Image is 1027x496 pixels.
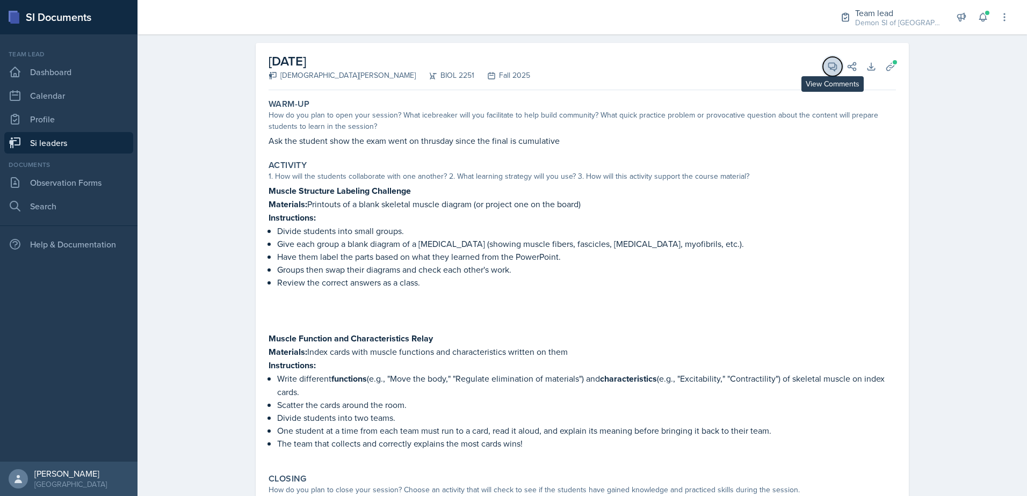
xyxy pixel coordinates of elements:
[277,437,896,450] p: The team that collects and correctly explains the most cards wins!
[855,17,941,28] div: Demon SI of [GEOGRAPHIC_DATA] / Fall 2025
[4,234,133,255] div: Help & Documentation
[269,359,316,371] strong: Instructions:
[4,160,133,170] div: Documents
[269,70,416,81] div: [DEMOGRAPHIC_DATA][PERSON_NAME]
[416,70,474,81] div: BIOL 2251
[277,398,896,411] p: Scatter the cards around the room.
[269,198,307,210] strong: Materials:
[4,108,133,130] a: Profile
[269,185,411,197] strong: Muscle Structure Labeling Challenge
[277,237,896,250] p: Give each group a blank diagram of a [MEDICAL_DATA] (showing muscle fibers, fascicles, [MEDICAL_D...
[4,132,133,154] a: Si leaders
[331,373,367,385] strong: functions
[4,172,133,193] a: Observation Forms
[34,479,107,490] div: [GEOGRAPHIC_DATA]
[269,99,310,110] label: Warm-Up
[823,57,842,76] button: View Comments
[277,263,896,276] p: Groups then swap their diagrams and check each other's work.
[474,70,530,81] div: Fall 2025
[277,224,896,237] p: Divide students into small groups.
[269,211,316,224] strong: Instructions:
[277,411,896,424] p: Divide students into two teams.
[269,52,530,71] h2: [DATE]
[4,61,133,83] a: Dashboard
[4,49,133,59] div: Team lead
[269,171,896,182] div: 1. How will the students collaborate with one another? 2. What learning strategy will you use? 3....
[277,372,896,398] p: Write different (e.g., "Move the body," "Regulate elimination of materials") and (e.g., "Excitabi...
[269,346,307,358] strong: Materials:
[277,424,896,437] p: One student at a time from each team must run to a card, read it aloud, and explain its meaning b...
[277,250,896,263] p: Have them label the parts based on what they learned from the PowerPoint.
[269,134,896,147] p: Ask the student show the exam went on thrusday since the final is cumulative
[269,473,307,484] label: Closing
[269,198,896,211] p: Printouts of a blank skeletal muscle diagram (or project one on the board)
[269,110,896,132] div: How do you plan to open your session? What icebreaker will you facilitate to help build community...
[269,345,896,359] p: Index cards with muscle functions and characteristics written on them
[600,373,657,385] strong: characteristics
[4,85,133,106] a: Calendar
[855,6,941,19] div: Team lead
[34,468,107,479] div: [PERSON_NAME]
[269,484,896,495] div: How do you plan to close your session? Choose an activity that will check to see if the students ...
[277,276,896,289] p: Review the correct answers as a class.
[4,195,133,217] a: Search
[269,160,307,171] label: Activity
[269,332,433,345] strong: Muscle Function and Characteristics Relay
